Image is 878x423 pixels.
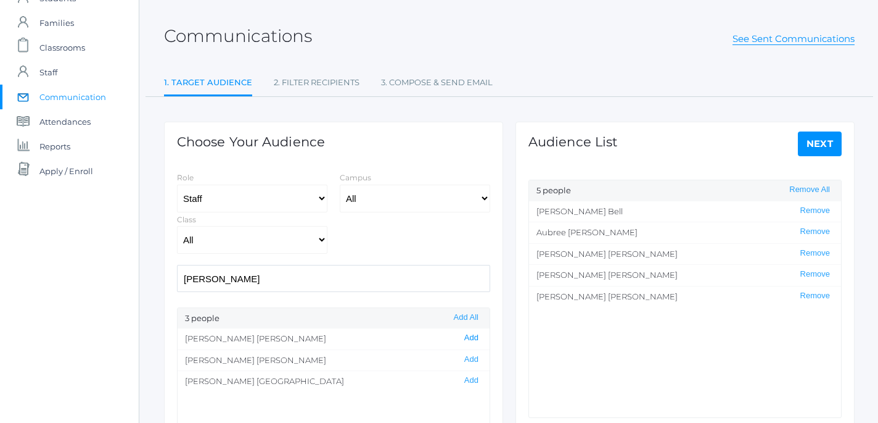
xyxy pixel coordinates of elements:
[178,329,490,350] li: [PERSON_NAME] [PERSON_NAME]
[177,135,325,149] h1: Choose Your Audience
[177,173,194,182] label: Role
[39,159,93,183] span: Apply / Enroll
[461,333,482,343] button: Add
[797,269,834,280] button: Remove
[461,375,482,386] button: Add
[797,291,834,301] button: Remove
[450,312,482,323] button: Add All
[178,308,490,329] div: 3 people
[381,70,493,95] a: 3. Compose & Send Email
[177,265,490,291] input: Filter by name
[164,70,252,97] a: 1. Target Audience
[529,243,841,265] li: [PERSON_NAME] [PERSON_NAME]
[39,60,57,85] span: Staff
[786,185,834,195] button: Remove All
[340,173,371,182] label: Campus
[39,10,74,35] span: Families
[178,371,490,392] li: [PERSON_NAME] [GEOGRAPHIC_DATA]
[797,206,834,216] button: Remove
[39,35,85,60] span: Classrooms
[528,135,618,149] h1: Audience List
[732,33,855,45] a: See Sent Communications
[461,354,482,365] button: Add
[798,132,842,156] a: Next
[797,227,834,237] button: Remove
[529,222,841,243] li: Aubree [PERSON_NAME]
[164,27,312,46] h2: Communications
[178,350,490,371] li: [PERSON_NAME] [PERSON_NAME]
[274,70,359,95] a: 2. Filter Recipients
[797,248,834,259] button: Remove
[39,85,106,109] span: Communication
[529,201,841,222] li: [PERSON_NAME] Bell
[39,109,91,134] span: Attendances
[529,180,841,201] div: 5 people
[39,134,70,159] span: Reports
[529,286,841,308] li: [PERSON_NAME] [PERSON_NAME]
[529,264,841,286] li: [PERSON_NAME] [PERSON_NAME]
[177,215,196,224] label: Class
